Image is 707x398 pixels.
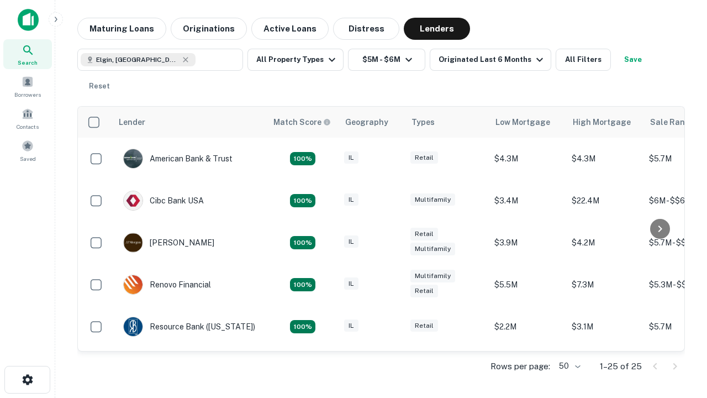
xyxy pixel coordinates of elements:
td: $7.3M [566,264,643,306]
span: Borrowers [14,90,41,99]
td: $3.1M [566,306,643,348]
div: Matching Properties: 4, hasApolloMatch: undefined [290,320,315,333]
td: $3.4M [489,180,566,222]
div: Multifamily [410,193,455,206]
button: Active Loans [251,18,329,40]
th: Capitalize uses an advanced AI algorithm to match your search with the best lender. The match sco... [267,107,339,138]
button: Lenders [404,18,470,40]
th: Geography [339,107,405,138]
div: Resource Bank ([US_STATE]) [123,317,255,337]
img: picture [124,317,143,336]
div: Cibc Bank USA [123,191,204,211]
div: High Mortgage [573,116,631,129]
button: Reset [82,75,117,97]
div: IL [344,151,358,164]
div: Retail [410,151,438,164]
img: picture [124,191,143,210]
th: Lender [112,107,267,138]
div: 50 [555,358,582,374]
div: Matching Properties: 4, hasApolloMatch: undefined [290,194,315,207]
button: Distress [333,18,399,40]
th: Low Mortgage [489,107,566,138]
div: Low Mortgage [495,116,550,129]
img: picture [124,149,143,168]
div: Matching Properties: 7, hasApolloMatch: undefined [290,152,315,165]
button: $5M - $6M [348,49,425,71]
a: Contacts [3,103,52,133]
span: Elgin, [GEOGRAPHIC_DATA], [GEOGRAPHIC_DATA] [96,55,179,65]
p: 1–25 of 25 [600,360,642,373]
div: Types [411,116,435,129]
td: $4M [566,348,643,390]
p: Rows per page: [490,360,550,373]
div: American Bank & Trust [123,149,233,169]
div: Retail [410,320,438,332]
th: Types [405,107,489,138]
div: [PERSON_NAME] [123,233,214,253]
div: Retail [410,285,438,297]
th: High Mortgage [566,107,643,138]
span: Contacts [17,122,39,131]
button: All Filters [556,49,611,71]
button: Save your search to get updates of matches that match your search criteria. [615,49,651,71]
h6: Match Score [273,116,329,128]
div: Renovo Financial [123,275,211,295]
td: $4.3M [566,138,643,180]
div: Multifamily [410,243,455,255]
div: IL [344,277,358,290]
button: Originated Last 6 Months [430,49,551,71]
div: Capitalize uses an advanced AI algorithm to match your search with the best lender. The match sco... [273,116,331,128]
td: $22.4M [566,180,643,222]
div: Matching Properties: 4, hasApolloMatch: undefined [290,278,315,291]
span: Saved [20,154,36,163]
td: $5.5M [489,264,566,306]
iframe: Chat Widget [652,310,707,363]
div: Lender [119,116,145,129]
div: IL [344,235,358,248]
div: Originated Last 6 Months [439,53,546,66]
div: Matching Properties: 4, hasApolloMatch: undefined [290,236,315,249]
img: picture [124,275,143,294]
div: IL [344,193,358,206]
button: Maturing Loans [77,18,166,40]
div: Retail [410,228,438,240]
a: Search [3,39,52,69]
div: Multifamily [410,270,455,282]
img: capitalize-icon.png [18,9,39,31]
td: $4M [489,348,566,390]
span: Search [18,58,38,67]
td: $3.9M [489,222,566,264]
td: $4.3M [489,138,566,180]
td: $2.2M [489,306,566,348]
img: picture [124,233,143,252]
div: Geography [345,116,388,129]
a: Saved [3,135,52,165]
td: $4.2M [566,222,643,264]
a: Borrowers [3,71,52,101]
div: IL [344,320,358,332]
button: All Property Types [247,49,344,71]
button: Originations [171,18,247,40]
